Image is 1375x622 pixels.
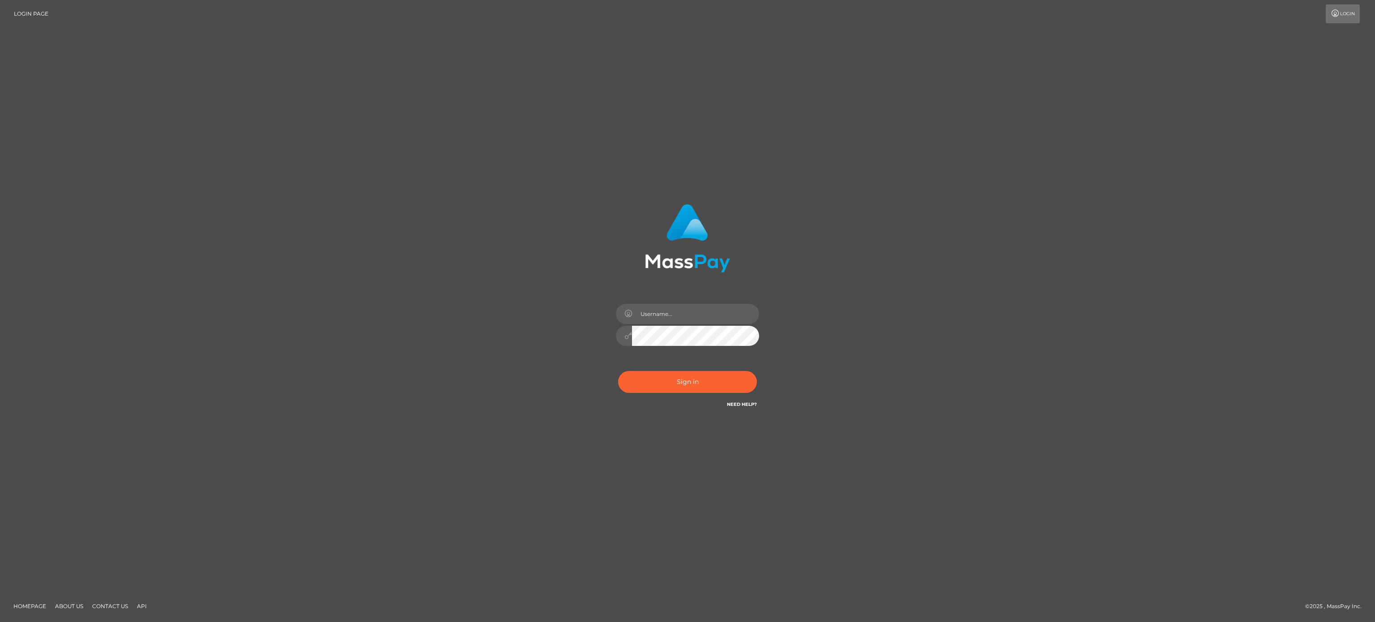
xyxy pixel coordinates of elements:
input: Username... [632,304,759,324]
a: Login Page [14,4,48,23]
a: About Us [51,599,87,613]
a: Login [1326,4,1360,23]
img: MassPay Login [645,204,730,273]
div: © 2025 , MassPay Inc. [1305,601,1368,611]
a: Homepage [10,599,50,613]
button: Sign in [618,371,757,393]
a: Need Help? [727,401,757,407]
a: API [133,599,150,613]
a: Contact Us [89,599,132,613]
